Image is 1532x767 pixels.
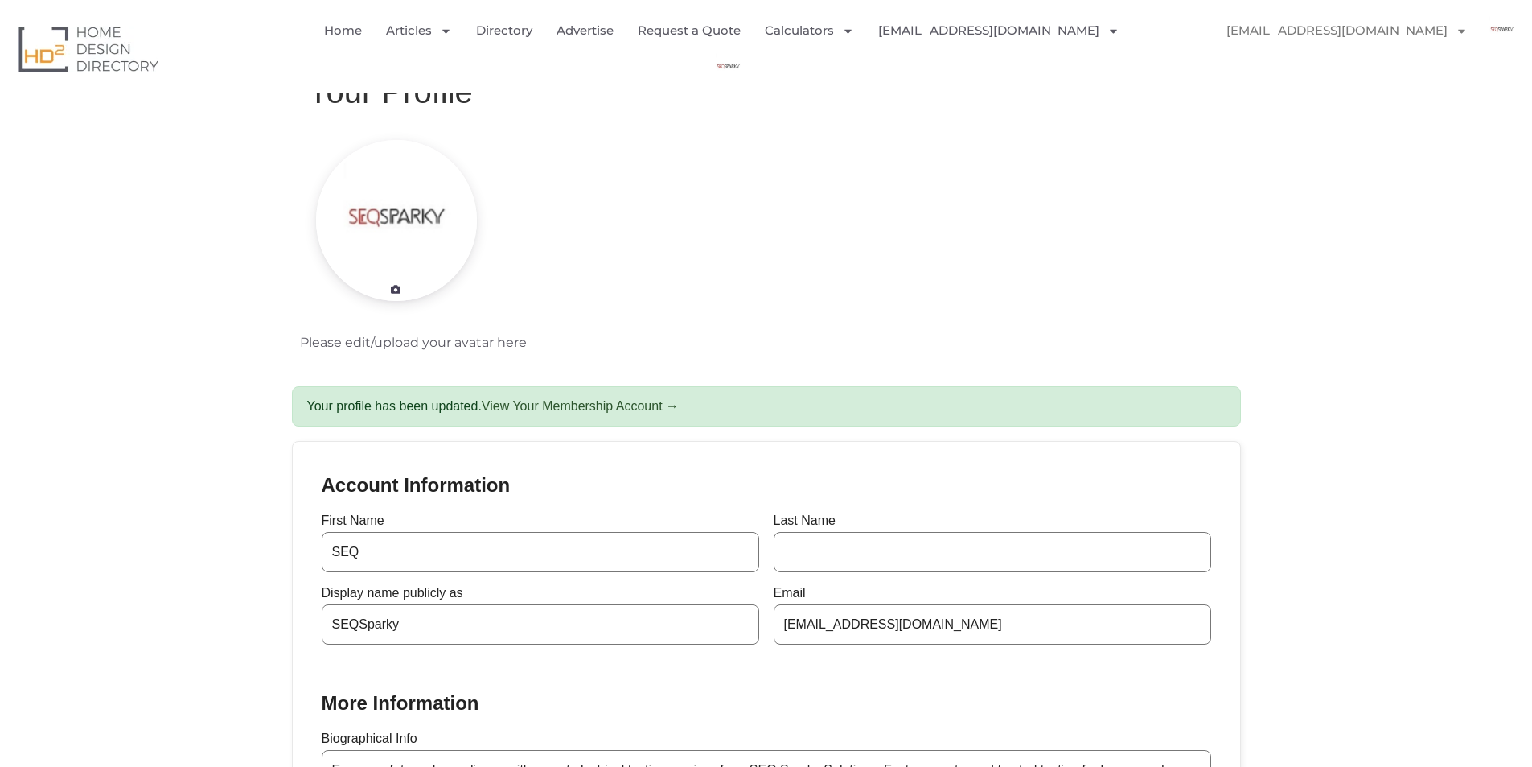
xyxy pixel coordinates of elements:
[638,12,741,49] a: Request a Quote
[311,12,1145,85] nav: Menu
[386,12,452,49] a: Articles
[557,12,614,49] a: Advertise
[322,514,759,527] label: First Name
[476,12,532,49] a: Directory
[710,49,746,85] img: SEQSparky
[1484,12,1520,48] img: SEQSparky
[1210,12,1484,49] a: [EMAIL_ADDRESS][DOMAIN_NAME]
[322,689,479,718] h2: More Information
[300,333,527,353] p: Please edit/upload your avatar here
[292,386,1241,427] div: Your profile has been updated.
[878,12,1119,49] a: [EMAIL_ADDRESS][DOMAIN_NAME]
[322,732,1211,745] label: Biographical Info
[324,12,362,49] a: Home
[1210,12,1520,49] nav: Menu
[765,12,854,49] a: Calculators
[322,587,759,600] label: Display name publicly as
[774,514,1211,527] label: Last Name
[774,587,1211,600] label: Email
[482,399,679,413] a: View Your Membership Account →
[322,471,511,500] h2: Account Information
